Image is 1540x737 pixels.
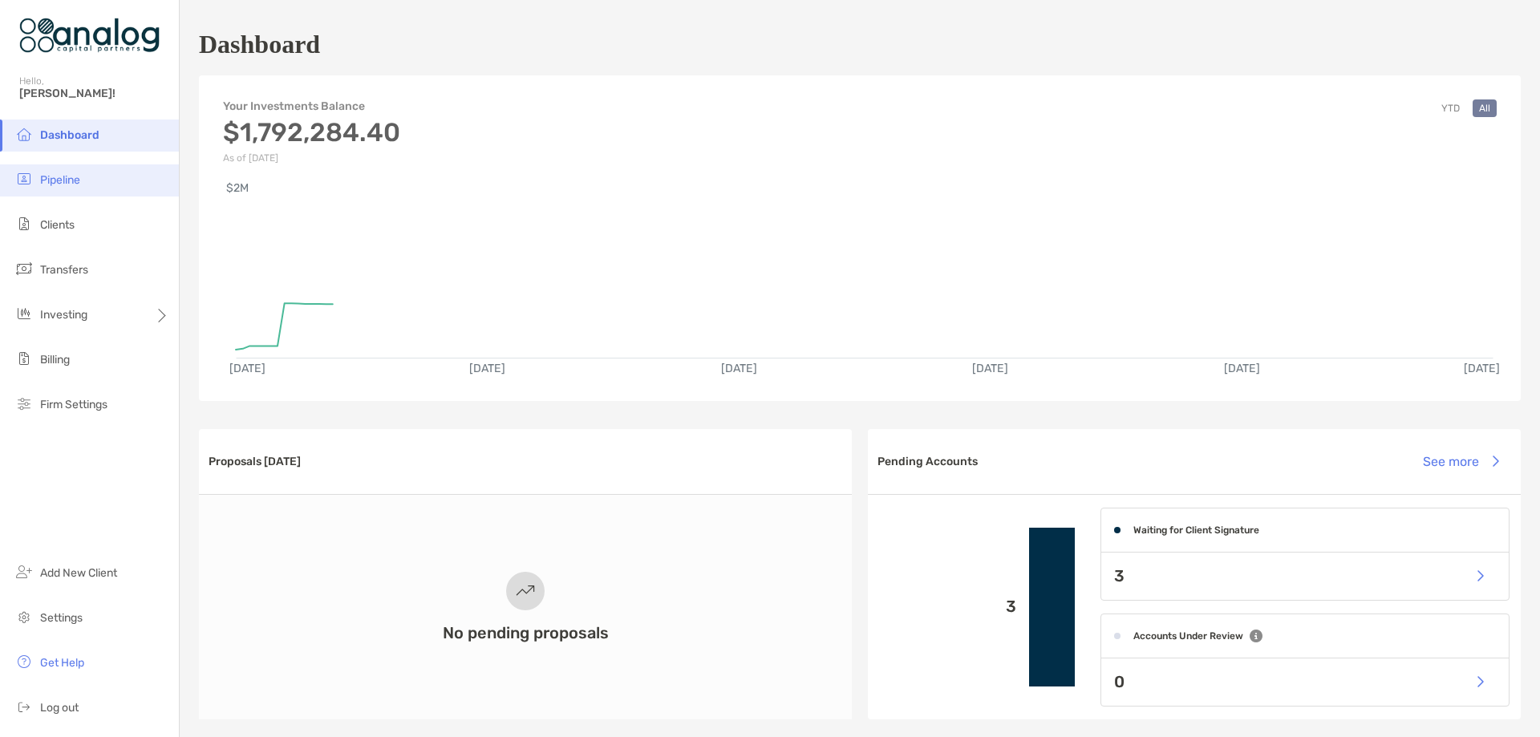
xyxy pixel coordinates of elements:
text: [DATE] [1224,362,1260,375]
img: logout icon [14,697,34,716]
p: 3 [881,597,1016,617]
button: See more [1410,443,1511,479]
img: billing icon [14,349,34,368]
img: pipeline icon [14,169,34,188]
text: [DATE] [721,362,757,375]
h3: Pending Accounts [877,455,978,468]
img: add_new_client icon [14,562,34,581]
img: Zoe Logo [19,6,160,64]
h1: Dashboard [199,30,320,59]
h3: $1,792,284.40 [223,117,400,148]
span: [PERSON_NAME]! [19,87,169,100]
img: get-help icon [14,652,34,671]
p: 3 [1114,566,1125,586]
p: As of [DATE] [223,152,400,164]
text: [DATE] [1464,362,1500,375]
img: transfers icon [14,259,34,278]
h4: Waiting for Client Signature [1133,524,1259,536]
h4: Your Investments Balance [223,99,400,113]
span: Settings [40,611,83,625]
h3: Proposals [DATE] [209,455,301,468]
button: YTD [1435,99,1466,117]
img: settings icon [14,607,34,626]
span: Pipeline [40,173,80,187]
span: Billing [40,353,70,366]
text: [DATE] [469,362,505,375]
h4: Accounts Under Review [1133,630,1243,642]
span: Add New Client [40,566,117,580]
span: Get Help [40,656,84,670]
img: investing icon [14,304,34,323]
img: dashboard icon [14,124,34,144]
button: All [1473,99,1497,117]
span: Transfers [40,263,88,277]
span: Firm Settings [40,398,107,411]
span: Dashboard [40,128,99,142]
span: Log out [40,701,79,715]
span: Investing [40,308,87,322]
text: $2M [226,181,249,195]
text: [DATE] [229,362,265,375]
img: firm-settings icon [14,394,34,413]
span: Clients [40,218,75,232]
text: [DATE] [972,362,1008,375]
h3: No pending proposals [443,623,609,642]
img: clients icon [14,214,34,233]
p: 0 [1114,672,1125,692]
